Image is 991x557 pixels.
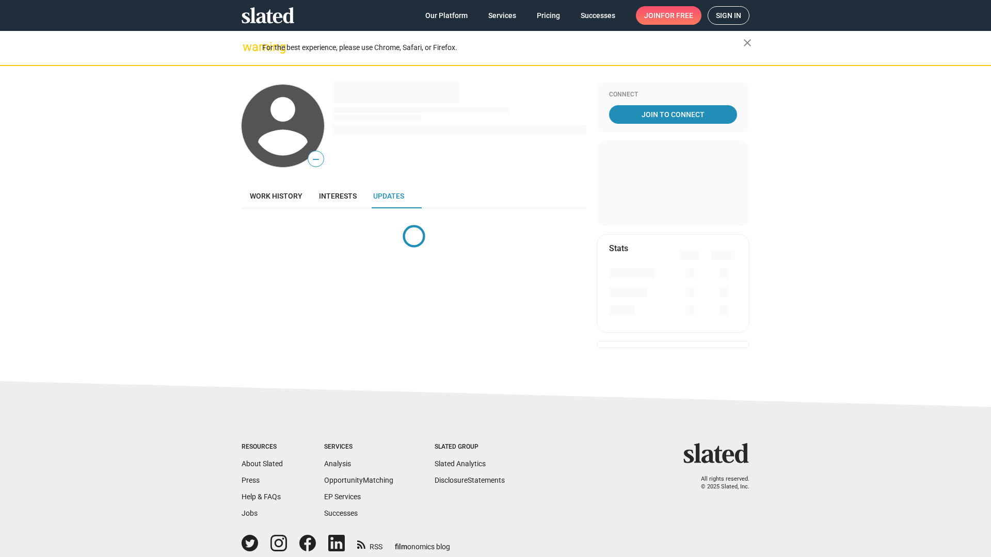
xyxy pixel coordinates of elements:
a: Services [480,6,524,25]
span: Work history [250,192,302,200]
a: Updates [365,184,412,208]
a: About Slated [242,460,283,468]
a: Joinfor free [636,6,701,25]
a: OpportunityMatching [324,476,393,484]
div: Slated Group [435,443,505,451]
a: Work history [242,184,311,208]
a: Interests [311,184,365,208]
a: Jobs [242,509,258,517]
a: Analysis [324,460,351,468]
a: DisclosureStatements [435,476,505,484]
span: Our Platform [425,6,468,25]
a: Our Platform [417,6,476,25]
a: Join To Connect [609,105,737,124]
span: Pricing [537,6,560,25]
a: RSS [357,536,382,552]
a: Press [242,476,260,484]
a: Successes [572,6,624,25]
span: Sign in [716,7,741,24]
mat-card-title: Stats [609,243,628,254]
div: Connect [609,91,737,99]
div: For the best experience, please use Chrome, Safari, or Firefox. [262,41,743,55]
a: EP Services [324,493,361,501]
mat-icon: close [741,37,754,49]
span: film [395,543,407,551]
span: — [308,153,324,166]
div: Resources [242,443,283,451]
span: Interests [319,192,357,200]
span: for free [661,6,693,25]
p: All rights reserved. © 2025 Slated, Inc. [690,476,749,490]
span: Successes [581,6,615,25]
a: filmonomics blog [395,534,450,552]
a: Successes [324,509,358,517]
a: Help & FAQs [242,493,281,501]
span: Join To Connect [611,105,735,124]
a: Pricing [529,6,568,25]
div: Services [324,443,393,451]
mat-icon: warning [243,41,255,53]
span: Join [644,6,693,25]
a: Slated Analytics [435,460,486,468]
a: Sign in [708,6,749,25]
span: Services [488,6,516,25]
span: Updates [373,192,404,200]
